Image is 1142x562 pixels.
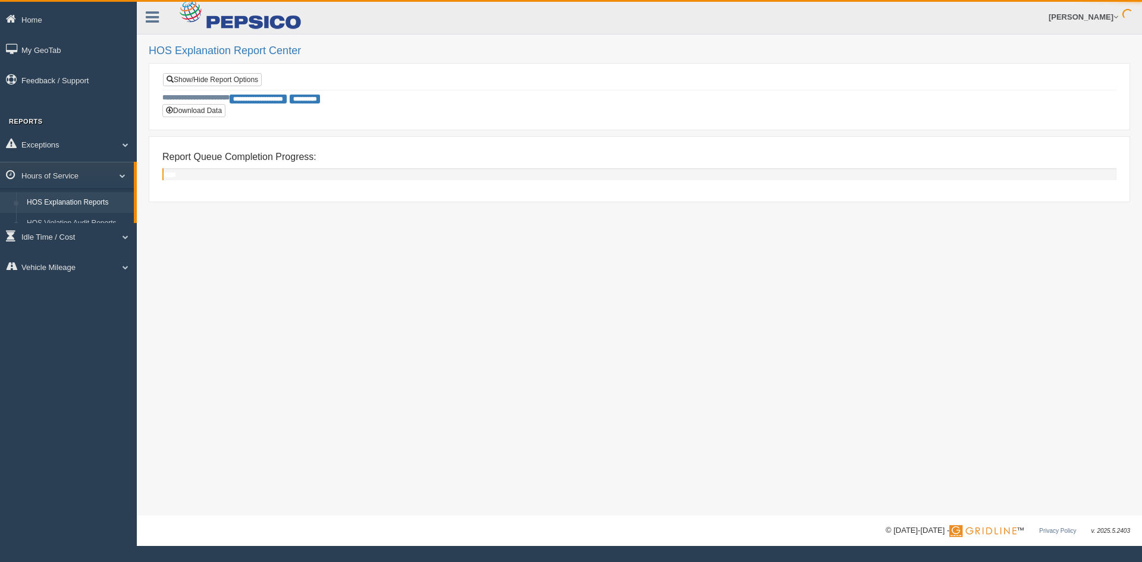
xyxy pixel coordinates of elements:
button: Download Data [162,104,225,117]
span: v. 2025.5.2403 [1091,528,1130,534]
a: HOS Violation Audit Reports [21,213,134,234]
h4: Report Queue Completion Progress: [162,152,1116,162]
a: Privacy Policy [1039,528,1076,534]
div: © [DATE]-[DATE] - ™ [886,525,1130,537]
a: Show/Hide Report Options [163,73,262,86]
img: Gridline [949,525,1016,537]
h2: HOS Explanation Report Center [149,45,1130,57]
a: HOS Explanation Reports [21,192,134,214]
